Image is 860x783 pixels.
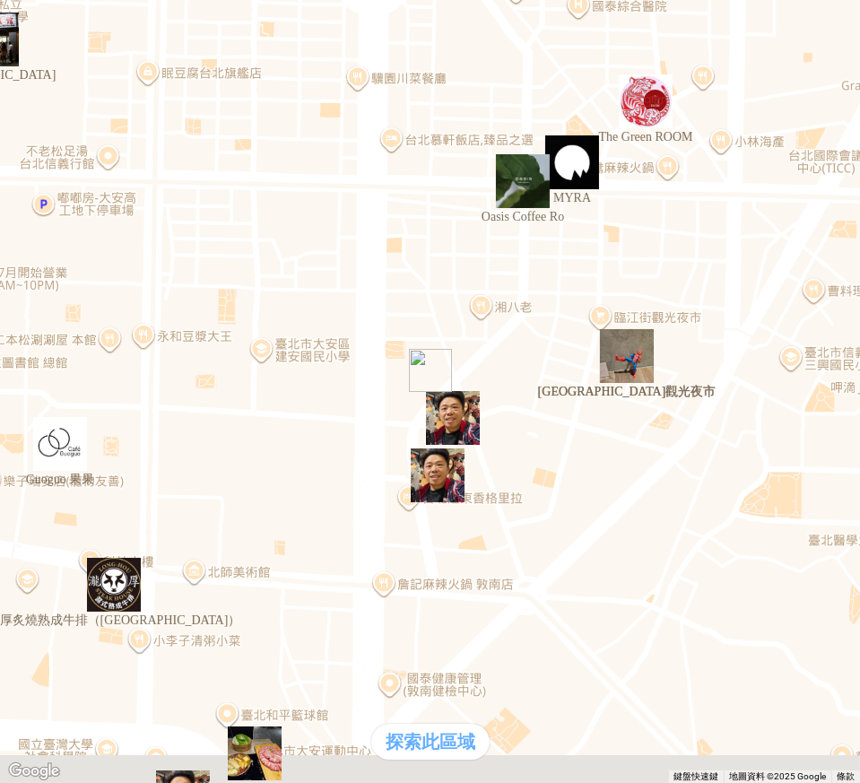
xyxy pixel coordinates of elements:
[371,724,490,760] div: 探索此區域
[4,760,64,783] a: 在 Google 地圖上開啟這個區域 (開啟新視窗)
[4,760,64,783] img: Google
[837,771,855,781] a: 條款 (在新分頁中開啟)
[80,551,148,619] div: 瀧厚炙燒熟成牛排（台北大安店）
[729,771,826,781] span: 地圖資料 ©2025 Google
[673,770,718,783] button: 鍵盤快速鍵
